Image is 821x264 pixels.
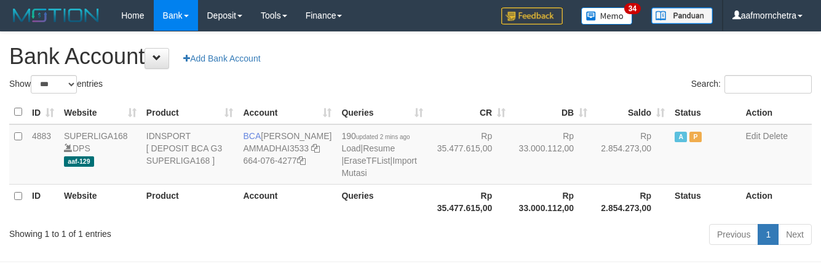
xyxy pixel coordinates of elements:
td: Rp 33.000.112,00 [510,124,592,185]
a: Copy 6640764277 to clipboard [297,156,306,166]
select: Showentries [31,75,77,94]
th: Account: activate to sort column ascending [238,100,336,124]
span: aaf-129 [64,156,94,167]
span: 190 [341,131,410,141]
a: Copy AMMADHAI3533 to clipboard [311,143,320,153]
a: SUPERLIGA168 [64,131,128,141]
img: Feedback.jpg [501,7,563,25]
a: 1 [758,224,779,245]
th: ID [27,184,59,219]
th: Website [59,184,141,219]
img: panduan.png [651,7,713,24]
th: Saldo: activate to sort column ascending [592,100,670,124]
a: Load [341,143,360,153]
td: [PERSON_NAME] 664-076-4277 [238,124,336,185]
h1: Bank Account [9,44,812,69]
span: updated 2 mins ago [356,134,410,140]
span: BCA [243,131,261,141]
span: 34 [624,3,641,14]
td: DPS [59,124,141,185]
span: | | | [341,131,416,178]
span: Active [675,132,687,142]
th: Status [670,184,740,219]
a: Next [778,224,812,245]
td: Rp 35.477.615,00 [428,124,510,185]
a: Delete [763,131,788,141]
a: Resume [363,143,395,153]
th: Action [741,184,812,219]
img: MOTION_logo.png [9,6,103,25]
div: Showing 1 to 1 of 1 entries [9,223,333,240]
a: Add Bank Account [175,48,268,69]
label: Show entries [9,75,103,94]
th: CR: activate to sort column ascending [428,100,510,124]
th: Product: activate to sort column ascending [141,100,239,124]
th: Rp 33.000.112,00 [510,184,592,219]
a: AMMADHAI3533 [243,143,309,153]
th: Queries: activate to sort column ascending [336,100,428,124]
label: Search: [691,75,812,94]
td: IDNSPORT [ DEPOSIT BCA G3 SUPERLIGA168 ] [141,124,239,185]
th: ID: activate to sort column ascending [27,100,59,124]
a: Edit [746,131,761,141]
th: Account [238,184,336,219]
th: Status [670,100,740,124]
a: EraseTFList [344,156,390,166]
td: 4883 [27,124,59,185]
th: Website: activate to sort column ascending [59,100,141,124]
a: Import Mutasi [341,156,416,178]
th: DB: activate to sort column ascending [510,100,592,124]
td: Rp 2.854.273,00 [592,124,670,185]
th: Rp 35.477.615,00 [428,184,510,219]
a: Previous [709,224,758,245]
th: Product [141,184,239,219]
th: Queries [336,184,428,219]
span: Paused [689,132,702,142]
th: Action [741,100,812,124]
img: Button%20Memo.svg [581,7,633,25]
th: Rp 2.854.273,00 [592,184,670,219]
input: Search: [724,75,812,94]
